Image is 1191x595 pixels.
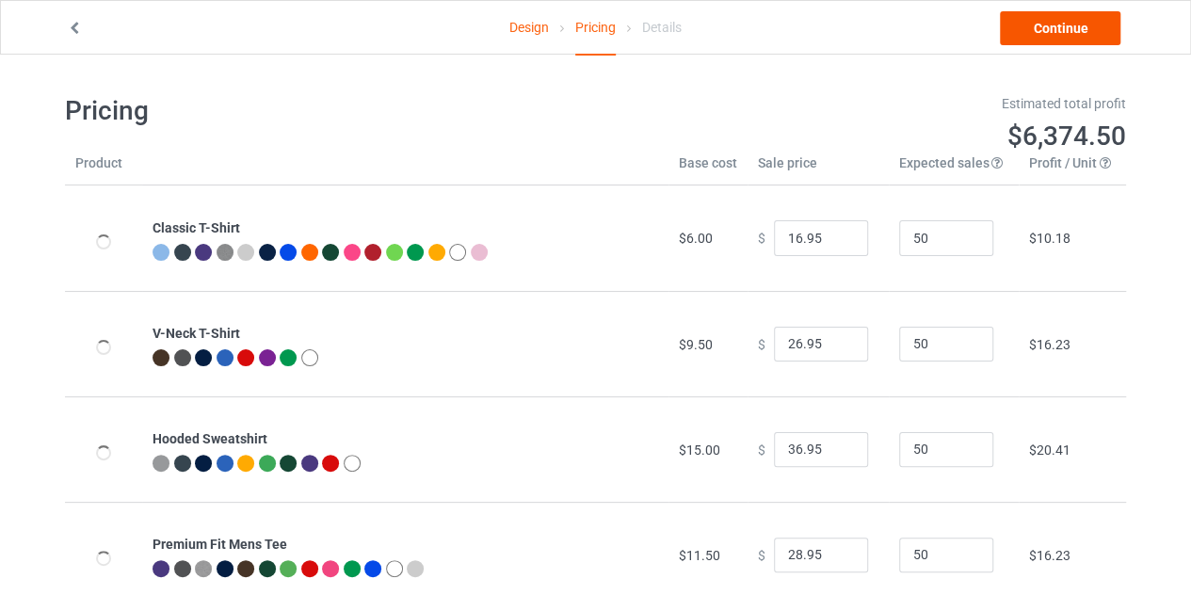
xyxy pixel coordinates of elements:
[609,94,1127,113] div: Estimated total profit
[679,442,720,458] span: $15.00
[758,442,765,457] span: $
[1019,153,1126,185] th: Profit / Unit
[1007,121,1126,152] span: $6,374.50
[1000,11,1120,45] a: Continue
[668,153,748,185] th: Base cost
[642,1,682,54] div: Details
[153,537,287,552] b: Premium Fit Mens Tee
[195,560,212,577] img: heather_texture.png
[679,231,713,246] span: $6.00
[889,153,1019,185] th: Expected sales
[758,547,765,562] span: $
[758,231,765,246] span: $
[65,153,142,185] th: Product
[509,1,549,54] a: Design
[748,153,889,185] th: Sale price
[575,1,616,56] div: Pricing
[217,244,233,261] img: heather_texture.png
[153,220,240,235] b: Classic T-Shirt
[153,326,240,341] b: V-Neck T-Shirt
[1029,337,1070,352] span: $16.23
[1029,548,1070,563] span: $16.23
[1029,231,1070,246] span: $10.18
[679,337,713,352] span: $9.50
[65,94,583,128] h1: Pricing
[758,336,765,351] span: $
[1029,442,1070,458] span: $20.41
[679,548,720,563] span: $11.50
[153,431,267,446] b: Hooded Sweatshirt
